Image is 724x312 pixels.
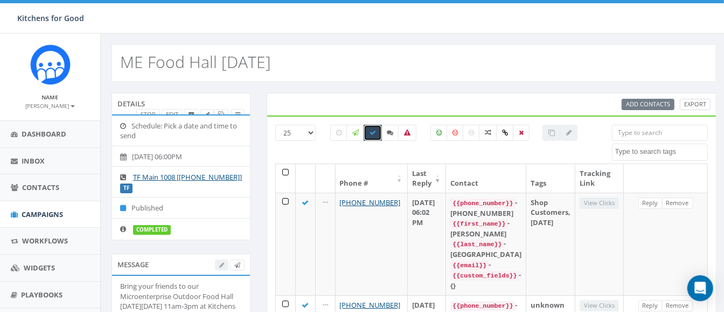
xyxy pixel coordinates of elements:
[381,125,399,141] label: Replied
[235,110,240,118] span: View Campaign Delivery Statistics
[450,301,515,311] code: {{phone_number}}
[120,123,131,130] i: Schedule: Pick a date and time to send
[24,263,55,273] span: Widgets
[450,271,519,281] code: {{custom_fields}}
[408,164,446,193] th: Last Reply: activate to sort column ascending
[22,182,59,192] span: Contacts
[450,199,515,208] code: {{phone_number}}
[336,164,408,193] th: Phone #: activate to sort column ascending
[526,193,575,295] td: Shop Customers, [DATE]
[446,164,526,193] th: Contact
[450,270,521,290] div: - {}
[133,225,171,235] label: completed
[21,290,62,300] span: Playbooks
[112,116,250,146] li: Schedule: Pick a date and time to send
[22,236,68,246] span: Workflows
[340,198,401,207] a: [PHONE_NUMBER]
[447,125,464,141] label: Negative
[26,102,75,110] small: [PERSON_NAME]
[364,125,382,141] label: Delivered
[398,125,416,141] label: Bounced
[687,275,713,301] div: Open Intercom Messenger
[218,110,224,118] span: Clone Campaign
[330,125,347,141] label: Pending
[615,147,707,157] textarea: Search
[662,198,693,209] a: Remove
[526,164,575,193] th: Tags
[22,209,63,219] span: Campaigns
[450,240,504,249] code: {{last_name}}
[450,239,521,259] div: - [GEOGRAPHIC_DATA]
[22,129,66,139] span: Dashboard
[112,93,250,114] div: Details
[205,110,210,118] span: Edit Campaign Title
[496,125,514,141] label: Link Clicked
[430,125,448,141] label: Positive
[340,300,401,310] a: [PHONE_NUMBER]
[22,156,45,166] span: Inbox
[450,219,507,229] code: {{first_name}}
[17,13,84,23] span: Kitchens for Good
[638,300,663,311] a: Reply
[30,44,71,85] img: Rally_Corp_Icon_1.png
[120,184,133,193] label: TF
[450,261,489,270] code: {{email}}
[513,125,530,141] label: Removed
[234,261,240,269] span: Send Test Message
[575,164,624,193] th: Tracking Link
[638,198,663,209] a: Reply
[479,125,497,141] label: Mixed
[162,109,183,120] a: Edit
[680,99,711,110] a: Export
[136,109,160,120] a: Stop
[120,53,271,71] h2: ME Food Hall [DATE]
[189,110,194,118] span: Archive Campaign
[112,254,250,275] div: Message
[133,172,242,182] a: TF Main 1008 [[PHONE_NUMBER]]
[450,260,521,270] div: -
[463,125,480,141] label: Neutral
[112,197,250,219] li: Published
[346,125,365,141] label: Sending
[450,198,521,218] div: - [PHONE_NUMBER]
[120,205,131,212] i: Published
[450,218,521,239] div: - [PERSON_NAME]
[612,125,708,141] input: Type to search
[42,93,59,101] small: Name
[662,300,693,311] a: Remove
[26,100,75,110] a: [PERSON_NAME]
[112,146,250,167] li: [DATE] 06:00PM
[408,193,446,295] td: [DATE] 06:02 PM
